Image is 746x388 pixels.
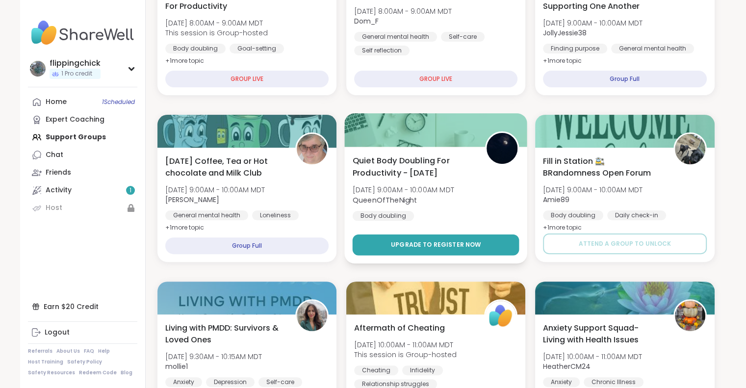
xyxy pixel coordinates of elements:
div: Infidelity [402,365,443,375]
b: QueenOfTheNight [352,195,417,205]
div: Goal-setting [230,44,284,53]
div: Body doubling [165,44,226,53]
b: Amie89 [543,195,569,205]
span: [DATE] 8:00AM - 9:00AM MDT [165,18,268,28]
div: Self reflection [354,46,410,55]
a: About Us [56,348,80,355]
div: Activity [46,185,72,195]
div: Host [46,203,62,213]
img: Amie89 [675,134,705,164]
img: mollie1 [297,301,327,331]
div: General mental health [165,210,248,220]
div: Logout [45,328,70,337]
button: Attend a group to unlock [543,233,706,254]
span: [DATE] 10:00AM - 11:00AM MDT [354,340,457,350]
a: FAQ [84,348,94,355]
span: Quiet Body Doubling For Productivity - [DATE] [352,155,474,179]
span: [DATE] 9:00AM - 10:00AM MDT [165,185,265,195]
a: Home1Scheduled [28,93,137,111]
b: [PERSON_NAME] [165,195,219,205]
span: Attend a group to unlock [579,239,670,248]
div: Self-care [258,377,302,387]
div: Chat [46,150,63,160]
div: General mental health [354,32,437,42]
img: flippingchick [30,61,46,77]
div: Loneliness [252,210,299,220]
span: [DATE] Coffee, Tea or Hot chocolate and Milk Club [165,155,284,179]
span: This session is Group-hosted [165,28,268,38]
b: JollyJessie38 [543,28,587,38]
div: Body doubling [352,211,413,221]
img: QueenOfTheNight [487,133,517,164]
span: [DATE] 9:00AM - 10:00AM MDT [543,185,643,195]
a: Redeem Code [79,369,117,376]
div: Chronic Illness [584,377,643,387]
span: [DATE] 9:00AM - 10:00AM MDT [543,18,643,28]
div: Expert Coaching [46,115,104,125]
span: [DATE] 9:00AM - 10:00AM MDT [352,185,454,195]
span: Living with PMDD: Survivors & Loved Ones [165,322,284,346]
div: Self-care [441,32,485,42]
a: Safety Resources [28,369,75,376]
b: HeatherCM24 [543,362,591,371]
a: Activity1 [28,181,137,199]
img: ShareWell [486,301,516,331]
div: General mental health [611,44,694,53]
div: Anxiety [165,377,202,387]
div: Earn $20 Credit [28,298,137,315]
div: Daily check-in [607,210,666,220]
a: Logout [28,324,137,341]
span: [DATE] 9:30AM - 10:15AM MDT [165,352,262,362]
a: Blog [121,369,132,376]
span: 1 Scheduled [102,98,135,106]
span: 1 [129,186,131,195]
a: Referrals [28,348,52,355]
div: Group Full [543,71,706,87]
div: Depression [206,377,255,387]
div: Group Full [165,237,329,254]
div: Anxiety [543,377,580,387]
span: [DATE] 8:00AM - 9:00AM MDT [354,6,452,16]
img: HeatherCM24 [675,301,705,331]
a: Host Training [28,359,63,365]
a: Host [28,199,137,217]
a: Friends [28,164,137,181]
span: 1 Pro credit [61,70,92,78]
div: Home [46,97,67,107]
span: Upgrade to register now [391,240,481,249]
a: Safety Policy [67,359,102,365]
button: Upgrade to register now [352,234,519,256]
span: This session is Group-hosted [354,350,457,360]
div: GROUP LIVE [354,71,517,87]
div: GROUP LIVE [165,71,329,87]
b: Dom_F [354,16,379,26]
a: Expert Coaching [28,111,137,129]
a: Help [98,348,110,355]
span: Fill in Station 🚉 BRandomness Open Forum [543,155,662,179]
span: Anxiety Support Squad- Living with Health Issues [543,322,662,346]
div: Cheating [354,365,398,375]
div: Finding purpose [543,44,607,53]
a: Chat [28,146,137,164]
span: [DATE] 10:00AM - 11:00AM MDT [543,352,642,362]
div: Body doubling [543,210,603,220]
b: mollie1 [165,362,188,371]
img: ShareWell Nav Logo [28,16,137,50]
img: Susan [297,134,327,164]
span: Aftermath of Cheating [354,322,445,334]
div: Friends [46,168,71,178]
div: flippingchick [50,58,101,69]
